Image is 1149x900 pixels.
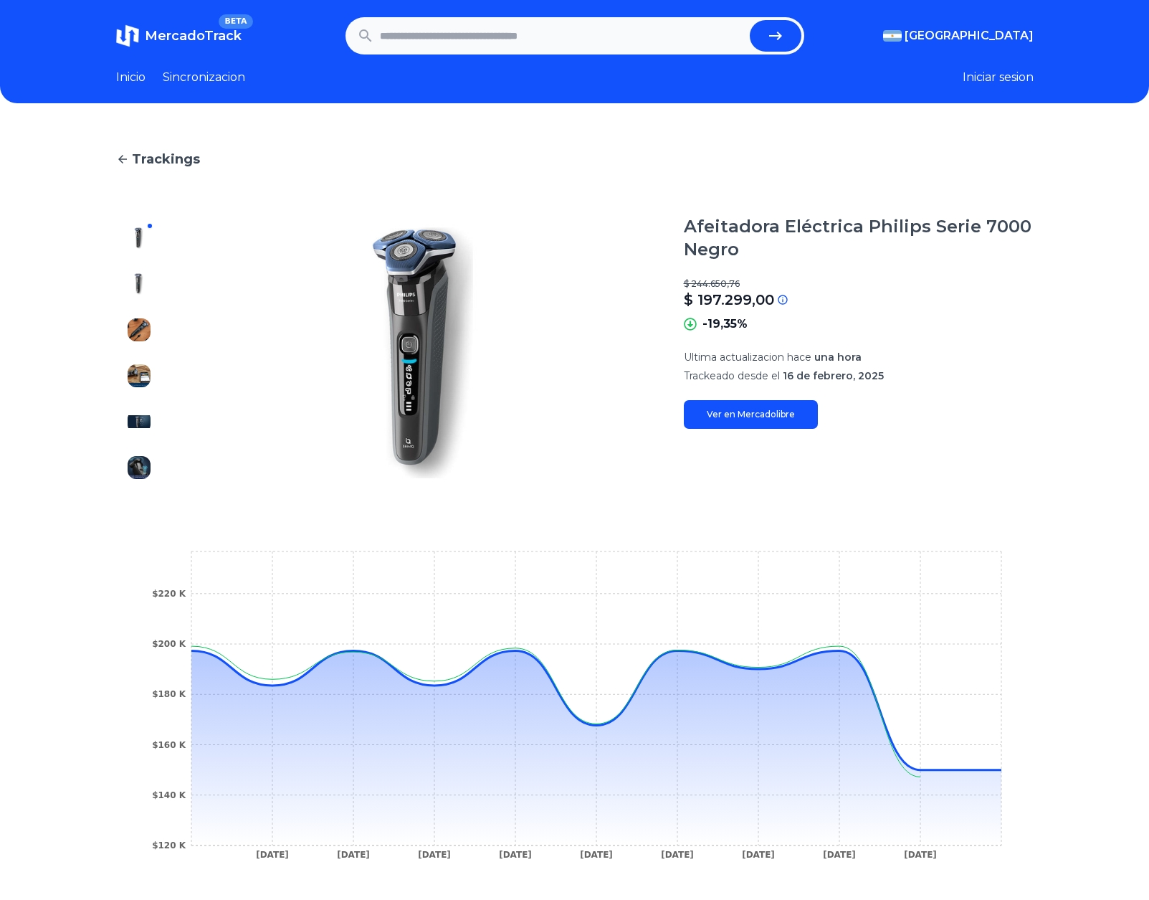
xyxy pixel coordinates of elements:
[116,149,1034,169] a: Trackings
[219,14,252,29] span: BETA
[128,410,151,433] img: Afeitadora Eléctrica Philips Serie 7000 Negro
[152,790,186,800] tspan: $140 K
[883,27,1034,44] button: [GEOGRAPHIC_DATA]
[499,850,532,860] tspan: [DATE]
[128,227,151,250] img: Afeitadora Eléctrica Philips Serie 7000 Negro
[191,215,655,491] img: Afeitadora Eléctrica Philips Serie 7000 Negro
[823,850,856,860] tspan: [DATE]
[684,351,811,364] span: Ultima actualizacion hace
[256,850,289,860] tspan: [DATE]
[116,69,146,86] a: Inicio
[684,278,1034,290] p: $ 244.650,76
[684,290,774,310] p: $ 197.299,00
[337,850,370,860] tspan: [DATE]
[742,850,775,860] tspan: [DATE]
[163,69,245,86] a: Sincronizacion
[883,30,902,42] img: Argentina
[128,273,151,295] img: Afeitadora Eléctrica Philips Serie 7000 Negro
[905,27,1034,44] span: [GEOGRAPHIC_DATA]
[116,24,242,47] a: MercadoTrackBETA
[702,316,748,333] p: -19,35%
[152,740,186,750] tspan: $160 K
[152,639,186,649] tspan: $200 K
[128,364,151,387] img: Afeitadora Eléctrica Philips Serie 7000 Negro
[661,850,694,860] tspan: [DATE]
[145,28,242,44] span: MercadoTrack
[132,149,200,169] span: Trackings
[152,589,186,599] tspan: $220 K
[684,215,1034,261] h1: Afeitadora Eléctrica Philips Serie 7000 Negro
[152,840,186,851] tspan: $120 K
[963,69,1034,86] button: Iniciar sesion
[116,24,139,47] img: MercadoTrack
[418,850,451,860] tspan: [DATE]
[580,850,613,860] tspan: [DATE]
[904,850,937,860] tspan: [DATE]
[783,369,884,382] span: 16 de febrero, 2025
[814,351,862,364] span: una hora
[128,456,151,479] img: Afeitadora Eléctrica Philips Serie 7000 Negro
[152,689,186,699] tspan: $180 K
[684,369,780,382] span: Trackeado desde el
[684,400,818,429] a: Ver en Mercadolibre
[128,318,151,341] img: Afeitadora Eléctrica Philips Serie 7000 Negro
